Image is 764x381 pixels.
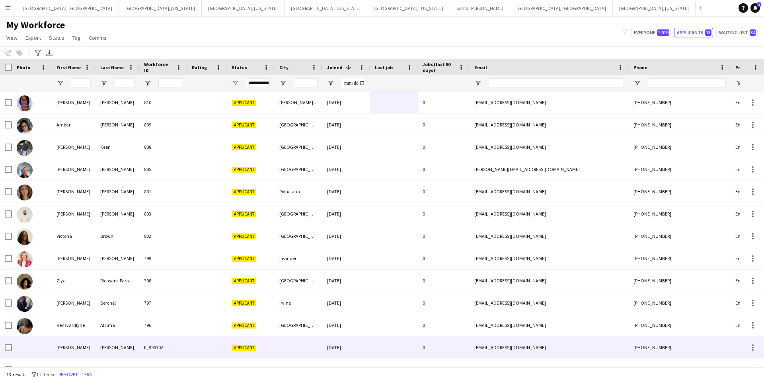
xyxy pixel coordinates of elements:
[735,80,743,87] button: Open Filter Menu
[6,34,18,41] span: View
[17,140,33,156] img: John Keen
[470,292,629,314] div: [EMAIL_ADDRESS][DOMAIN_NAME]
[418,114,470,136] div: 0
[95,225,139,247] div: Brown
[629,203,731,225] div: [PHONE_NUMBER]
[17,185,33,200] img: Christina Gonzalez
[275,136,322,158] div: [GEOGRAPHIC_DATA]
[470,136,629,158] div: [EMAIL_ADDRESS][DOMAIN_NAME]
[629,136,731,158] div: [PHONE_NUMBER]
[139,181,187,202] div: 801
[139,91,187,113] div: 810
[95,203,139,225] div: [PERSON_NAME]
[192,64,207,70] span: Rating
[33,48,43,58] app-action-btn: Advanced filters
[17,274,33,290] img: Ziya Pleasant-Paramo
[232,122,256,128] span: Applicant
[275,203,322,225] div: [GEOGRAPHIC_DATA]
[322,114,370,136] div: [DATE]
[275,270,322,292] div: [GEOGRAPHIC_DATA]
[139,270,187,292] div: 798
[418,181,470,202] div: 0
[418,203,470,225] div: 0
[705,29,711,36] span: 13
[17,207,33,223] img: Marcus Cobbs
[489,78,624,88] input: Email Filter Input
[629,181,731,202] div: [PHONE_NUMBER]
[144,80,151,87] button: Open Filter Menu
[17,95,33,111] img: Cynthia Pattison
[275,181,322,202] div: Poinciana
[470,158,629,180] div: [PERSON_NAME][EMAIL_ADDRESS][DOMAIN_NAME]
[648,78,726,88] input: Phone Filter Input
[95,91,139,113] div: [PERSON_NAME]
[474,64,487,70] span: Email
[322,203,370,225] div: [DATE]
[322,158,370,180] div: [DATE]
[716,28,758,37] button: Waiting list34
[629,225,731,247] div: [PHONE_NUMBER]
[275,158,322,180] div: [GEOGRAPHIC_DATA]
[139,359,187,381] div: lf_990264
[52,314,95,336] div: Kensvardlyne
[100,64,124,70] span: Last Name
[418,91,470,113] div: 0
[17,162,33,178] img: Brent Lemberg
[294,78,318,88] input: City Filter Input
[95,359,139,381] div: [PERSON_NAME]
[139,114,187,136] div: 809
[52,336,95,358] div: [PERSON_NAME]
[72,34,81,41] span: Tag
[144,61,173,73] span: Workforce ID
[327,80,334,87] button: Open Filter Menu
[674,28,713,37] button: Applicants13
[16,0,119,16] button: [GEOGRAPHIC_DATA], [GEOGRAPHIC_DATA]
[95,136,139,158] div: Keen
[629,292,731,314] div: [PHONE_NUMBER]
[95,336,139,358] div: [PERSON_NAME]
[418,247,470,269] div: 0
[279,64,288,70] span: City
[3,33,21,43] a: View
[657,29,669,36] span: 1,019
[52,158,95,180] div: [PERSON_NAME]
[17,251,33,267] img: Ashley Horner
[17,64,30,70] span: Photo
[45,48,54,58] app-action-btn: Export XLSX
[232,323,256,329] span: Applicant
[139,225,187,247] div: 802
[17,318,33,334] img: Kensvardlyne Alcima
[341,78,365,88] input: Joined Filter Input
[49,34,64,41] span: Status
[470,247,629,269] div: [EMAIL_ADDRESS][DOMAIN_NAME]
[232,278,256,284] span: Applicant
[757,2,761,7] span: 4
[232,345,256,351] span: Applicant
[52,181,95,202] div: [PERSON_NAME]
[470,359,629,381] div: [EMAIL_ADDRESS][DOMAIN_NAME]
[139,336,187,358] div: lf_990302
[95,270,139,292] div: Pleasant-Paramo
[629,114,731,136] div: [PHONE_NUMBER]
[470,225,629,247] div: [EMAIL_ADDRESS][DOMAIN_NAME]
[633,80,641,87] button: Open Filter Menu
[322,270,370,292] div: [DATE]
[158,78,182,88] input: Workforce ID Filter Input
[52,91,95,113] div: [PERSON_NAME]
[418,270,470,292] div: 0
[139,158,187,180] div: 805
[275,314,322,336] div: [GEOGRAPHIC_DATA][PERSON_NAME]
[418,136,470,158] div: 0
[470,91,629,113] div: [EMAIL_ADDRESS][DOMAIN_NAME]
[275,247,322,269] div: Leander
[115,78,134,88] input: Last Name Filter Input
[232,233,256,239] span: Applicant
[418,158,470,180] div: 0
[52,203,95,225] div: [PERSON_NAME]
[6,19,65,31] span: My Workforce
[57,64,81,70] span: First Name
[322,292,370,314] div: [DATE]
[46,33,68,43] a: Status
[100,80,107,87] button: Open Filter Menu
[470,181,629,202] div: [EMAIL_ADDRESS][DOMAIN_NAME]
